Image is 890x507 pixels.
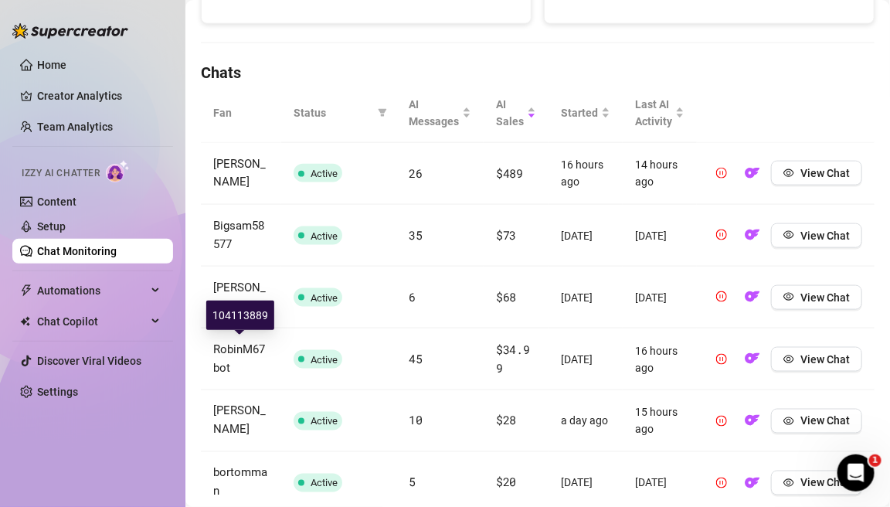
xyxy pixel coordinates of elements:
img: OF [745,413,760,428]
span: Automations [37,278,147,303]
button: View Chat [771,223,862,248]
span: [PERSON_NAME] [213,157,266,189]
span: AI Messages [409,96,459,130]
span: $68 [496,289,516,305]
td: [DATE] [623,205,697,267]
iframe: Intercom live chat [837,454,875,492]
span: eye [783,478,794,488]
span: 26 [409,165,422,181]
a: OF [740,294,765,307]
td: 16 hours ago [623,328,697,390]
span: pause-circle [716,354,727,365]
span: pause-circle [716,416,727,427]
span: pause-circle [716,291,727,302]
span: View Chat [800,477,850,489]
img: OF [745,475,760,491]
span: Started [561,104,598,121]
th: AI Messages [396,83,484,143]
span: $20 [496,475,516,490]
a: OF [740,233,765,245]
td: [DATE] [549,328,623,390]
a: Content [37,196,76,208]
span: filter [378,108,387,117]
td: 14 hours ago [623,143,697,205]
span: View Chat [800,353,850,366]
button: OF [740,471,765,495]
span: RobinM67 bot [213,342,265,375]
a: Team Analytics [37,121,113,133]
span: View Chat [800,167,850,179]
span: View Chat [800,291,850,304]
span: pause-circle [716,230,727,240]
a: OF [740,481,765,493]
img: Chat Copilot [20,316,30,327]
td: [DATE] [549,205,623,267]
a: Chat Monitoring [37,245,117,257]
span: Izzy AI Chatter [22,166,100,181]
td: [DATE] [623,267,697,328]
span: Last AI Activity [635,96,672,130]
a: OF [740,356,765,369]
span: pause-circle [716,478,727,488]
th: AI Sales [484,83,549,143]
a: Setup [37,220,66,233]
span: Active [311,354,338,366]
a: OF [740,171,765,183]
span: thunderbolt [20,284,32,297]
h4: Chats [201,62,875,83]
span: $34.99 [496,342,530,376]
span: 45 [409,351,422,366]
span: 6 [409,289,416,305]
button: View Chat [771,161,862,185]
span: eye [783,416,794,427]
span: 1 [869,454,882,467]
span: 10 [409,413,422,428]
span: 5 [409,475,416,490]
td: a day ago [549,390,623,452]
a: Creator Analytics [37,83,161,108]
span: Active [311,230,338,242]
th: Started [549,83,623,143]
th: Last AI Activity [623,83,697,143]
span: Active [311,168,338,179]
img: OF [745,165,760,181]
img: OF [745,351,760,366]
span: $73 [496,227,516,243]
button: OF [740,347,765,372]
button: View Chat [771,471,862,495]
span: eye [783,291,794,302]
span: Active [311,416,338,427]
button: View Chat [771,409,862,434]
td: [DATE] [549,267,623,328]
span: filter [375,101,390,124]
span: eye [783,230,794,240]
img: OF [745,289,760,305]
a: Discover Viral Videos [37,355,141,367]
a: OF [740,418,765,430]
span: eye [783,168,794,179]
button: OF [740,409,765,434]
th: Fan [201,83,281,143]
span: AI Sales [496,96,524,130]
button: OF [740,161,765,185]
td: 16 hours ago [549,143,623,205]
div: 104113889 [206,301,274,330]
span: $28 [496,413,516,428]
a: Home [37,59,66,71]
img: AI Chatter [106,160,130,182]
span: pause-circle [716,168,727,179]
img: logo-BBDzfeDw.svg [12,23,128,39]
button: View Chat [771,285,862,310]
span: View Chat [800,415,850,427]
button: View Chat [771,347,862,372]
span: eye [783,354,794,365]
button: OF [740,223,765,248]
a: Settings [37,386,78,398]
button: OF [740,285,765,310]
span: Status [294,104,372,121]
span: Active [311,478,338,489]
span: $489 [496,165,523,181]
span: Bigsam58577 [213,219,264,251]
span: View Chat [800,230,850,242]
span: 35 [409,227,422,243]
